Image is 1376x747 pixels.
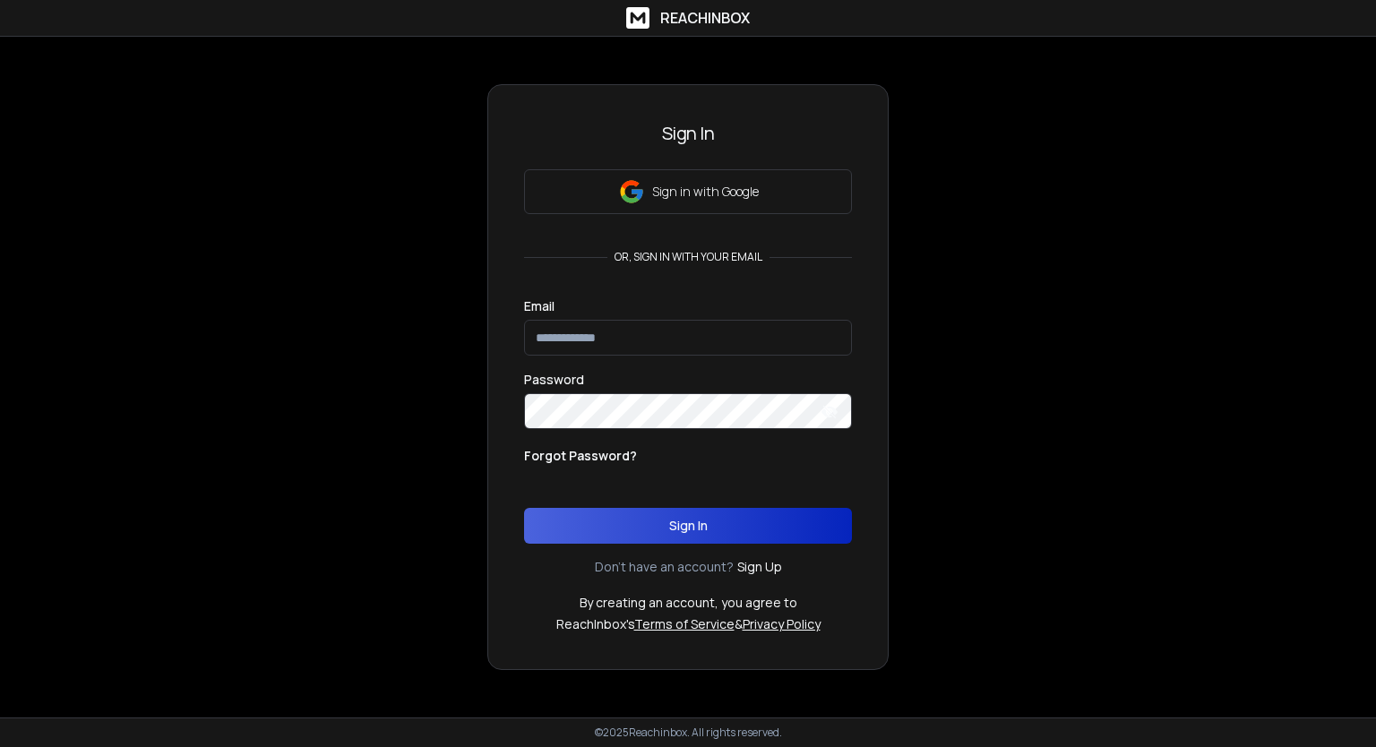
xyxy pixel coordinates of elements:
label: Email [524,300,555,313]
a: Terms of Service [634,615,735,632]
a: ReachInbox [626,7,750,29]
p: Don't have an account? [595,558,734,576]
p: ReachInbox's & [556,615,821,633]
button: Sign In [524,508,852,544]
a: Sign Up [737,558,782,576]
p: or, sign in with your email [607,250,770,264]
h1: ReachInbox [660,7,750,29]
button: Sign in with Google [524,169,852,214]
p: Forgot Password? [524,447,637,465]
h3: Sign In [524,121,852,146]
p: © 2025 Reachinbox. All rights reserved. [595,726,782,740]
a: Privacy Policy [743,615,821,632]
label: Password [524,373,584,386]
p: Sign in with Google [652,183,759,201]
p: By creating an account, you agree to [580,594,797,612]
